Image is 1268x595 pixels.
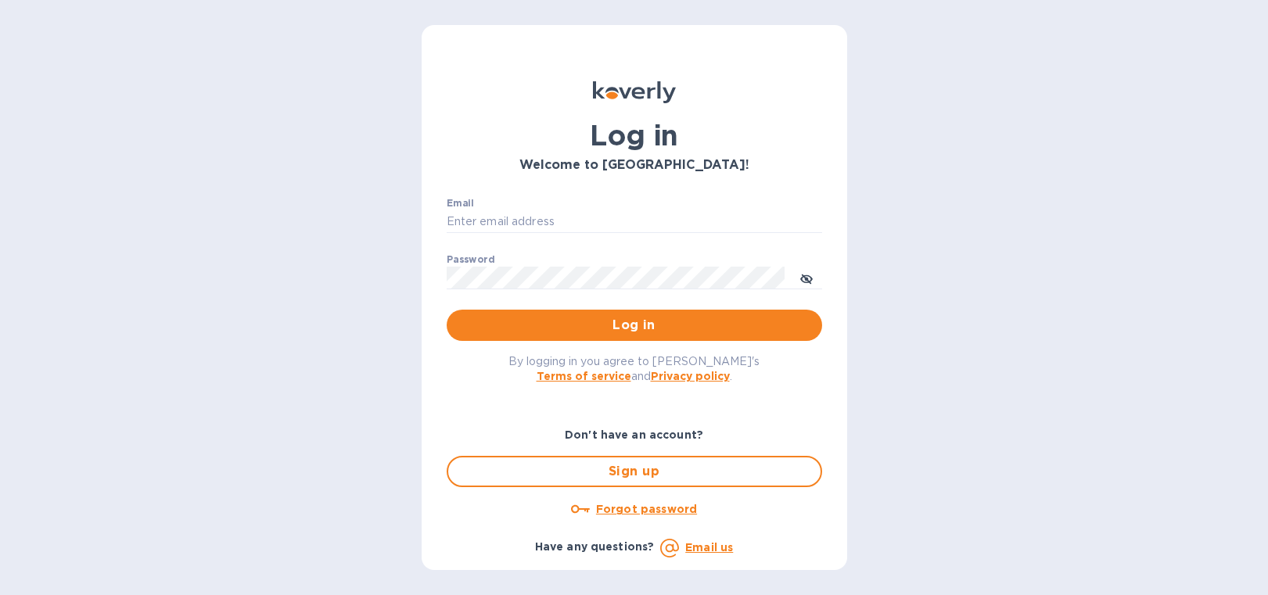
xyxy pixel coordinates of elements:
[447,158,822,173] h3: Welcome to [GEOGRAPHIC_DATA]!
[596,503,697,515] u: Forgot password
[565,428,703,441] b: Don't have an account?
[537,370,631,382] a: Terms of service
[791,262,822,293] button: toggle password visibility
[447,456,822,487] button: Sign up
[508,355,760,382] span: By logging in you agree to [PERSON_NAME]'s and .
[461,462,808,481] span: Sign up
[447,310,822,341] button: Log in
[685,541,733,554] a: Email us
[593,81,676,103] img: Koverly
[651,370,730,382] a: Privacy policy
[447,199,474,208] label: Email
[459,316,810,335] span: Log in
[447,210,822,234] input: Enter email address
[447,255,494,264] label: Password
[535,540,655,553] b: Have any questions?
[447,119,822,152] h1: Log in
